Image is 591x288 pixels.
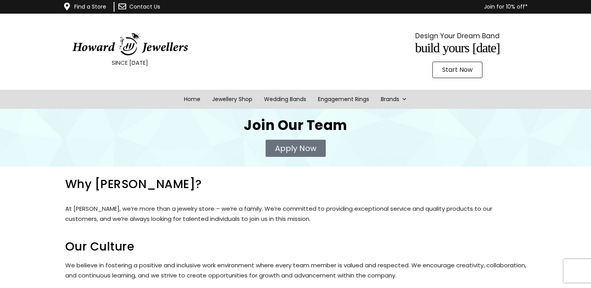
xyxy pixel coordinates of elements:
[206,2,528,12] p: Join for 10% off*
[74,3,106,11] a: Find a Store
[275,144,316,152] span: Apply Now
[266,140,326,157] a: Apply Now
[442,67,473,73] span: Start Now
[65,241,526,252] h2: Our Culture
[65,260,526,281] div: We believe in fostering a positive and inclusive work environment where every team member is valu...
[432,62,482,78] a: Start Now
[20,58,240,68] p: SINCE [DATE]
[258,90,312,109] a: Wedding Bands
[65,178,526,190] h2: Why [PERSON_NAME]?
[312,90,375,109] a: Engagement Rings
[178,90,206,109] a: Home
[206,90,258,109] a: Jewellery Shop
[129,3,160,11] a: Contact Us
[347,30,568,42] p: Design Your Dream Band
[375,90,413,109] a: Brands
[415,41,500,55] span: Build Yours [DATE]
[71,32,189,56] img: HowardJewellersLogo-04
[65,118,526,132] h2: Join Our Team
[65,204,526,224] p: At [PERSON_NAME], we’re more than a jewelry store – we’re a family. We’re committed to providing ...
